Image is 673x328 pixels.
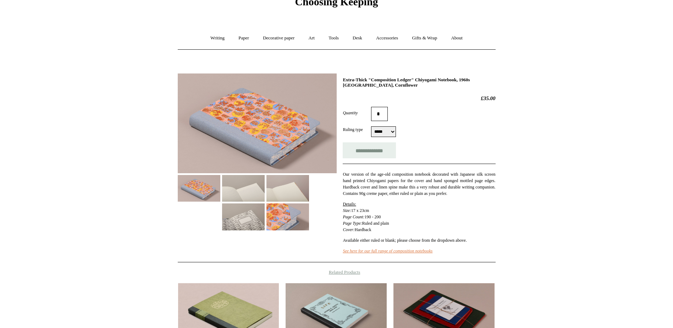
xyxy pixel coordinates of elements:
[343,95,495,102] h2: £35.00
[159,269,514,275] h4: Related Products
[343,214,364,219] em: Page Count:
[362,221,389,226] span: Ruled and plain
[178,73,337,173] img: Extra-Thick "Composition Ledger" Chiyogami Notebook, 1960s Japan, Cornflower
[343,126,371,133] label: Ruling type
[343,110,371,116] label: Quantity
[343,202,356,207] span: Details:
[343,248,432,253] a: See here for our full range of composition notebooks
[222,175,265,202] img: Extra-Thick "Composition Ledger" Chiyogami Notebook, 1960s Japan, Cornflower
[266,175,309,202] img: Extra-Thick "Composition Ledger" Chiyogami Notebook, 1960s Japan, Cornflower
[343,237,495,244] p: Available either ruled or blank; please choose from the dropdown above.
[406,29,443,48] a: Gifts & Wrap
[343,172,495,196] span: Our version of the age-old composition notebook decorated with Japanese silk screen hand printed ...
[322,29,345,48] a: Tools
[222,203,265,230] img: Extra-Thick "Composition Ledger" Chiyogami Notebook, 1960s Japan, Cornflower
[256,29,301,48] a: Decorative paper
[343,208,351,213] em: Size:
[204,29,231,48] a: Writing
[343,227,354,232] em: Cover:
[302,29,321,48] a: Art
[346,29,369,48] a: Desk
[370,29,404,48] a: Accessories
[355,227,371,232] span: Hardback
[445,29,469,48] a: About
[351,208,369,213] span: 17 x 23cm
[266,203,309,230] img: Extra-Thick "Composition Ledger" Chiyogami Notebook, 1960s Japan, Cornflower
[178,175,220,202] img: Extra-Thick "Composition Ledger" Chiyogami Notebook, 1960s Japan, Cornflower
[232,29,255,48] a: Paper
[295,1,378,6] a: Choosing Keeping
[343,221,362,226] em: Page Type:
[343,201,495,233] p: 190 - 200
[343,77,495,88] h1: Extra-Thick "Composition Ledger" Chiyogami Notebook, 1960s [GEOGRAPHIC_DATA], Cornflower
